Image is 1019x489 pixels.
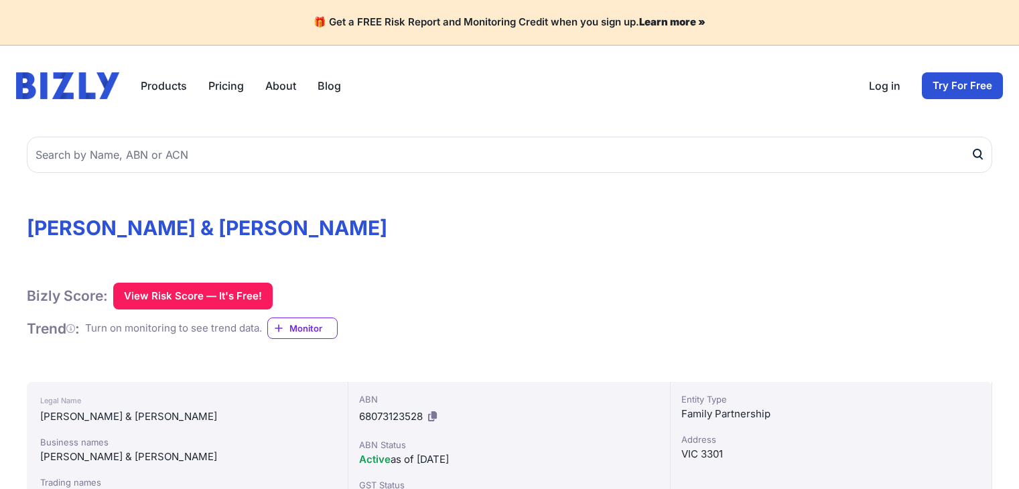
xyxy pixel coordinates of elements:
[16,16,1003,29] h4: 🎁 Get a FREE Risk Report and Monitoring Credit when you sign up.
[40,449,334,465] div: [PERSON_NAME] & [PERSON_NAME]
[922,72,1003,99] a: Try For Free
[113,283,273,309] button: View Risk Score — It's Free!
[681,446,981,462] div: VIC 3301
[27,216,992,240] h1: [PERSON_NAME] & [PERSON_NAME]
[40,435,334,449] div: Business names
[27,320,80,338] h1: Trend :
[40,476,334,489] div: Trading names
[265,78,296,94] a: About
[27,137,992,173] input: Search by Name, ABN or ACN
[85,321,262,336] div: Turn on monitoring to see trend data.
[289,322,337,335] span: Monitor
[359,438,659,451] div: ABN Status
[681,406,981,422] div: Family Partnership
[208,78,244,94] a: Pricing
[359,393,659,406] div: ABN
[267,318,338,339] a: Monitor
[40,393,334,409] div: Legal Name
[639,15,705,28] a: Learn more »
[318,78,341,94] a: Blog
[141,78,187,94] button: Products
[359,451,659,468] div: as of [DATE]
[359,410,423,423] span: 68073123528
[681,433,981,446] div: Address
[869,78,900,94] a: Log in
[681,393,981,406] div: Entity Type
[359,453,391,466] span: Active
[27,287,108,305] h1: Bizly Score:
[40,409,334,425] div: [PERSON_NAME] & [PERSON_NAME]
